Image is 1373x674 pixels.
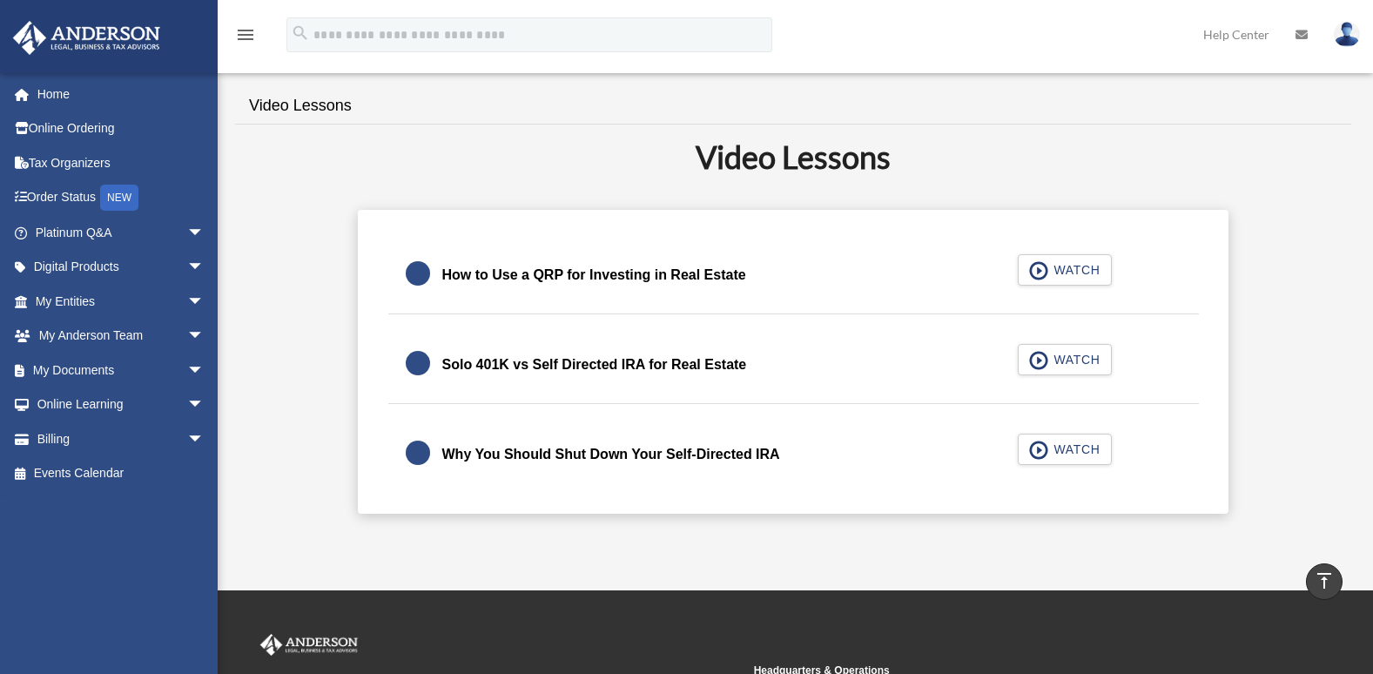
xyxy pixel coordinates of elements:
a: vertical_align_top [1306,563,1343,600]
a: Why You Should Shut Down Your Self-Directed IRA WATCH [406,434,1181,475]
a: Platinum Q&Aarrow_drop_down [12,215,231,250]
a: My Entitiesarrow_drop_down [12,284,231,319]
a: Home [12,77,231,111]
a: Tax Organizers [12,145,231,180]
div: How to Use a QRP for Investing in Real Estate [442,263,746,287]
div: NEW [100,185,138,211]
span: WATCH [1048,441,1100,458]
span: arrow_drop_down [187,353,222,388]
span: arrow_drop_down [187,250,222,286]
div: Why You Should Shut Down Your Self-Directed IRA [442,442,780,467]
a: How to Use a QRP for Investing in Real Estate WATCH [406,254,1181,296]
a: Online Ordering [12,111,231,146]
a: Solo 401K vs Self Directed IRA for Real Estate WATCH [406,344,1181,386]
a: Billingarrow_drop_down [12,421,231,456]
img: User Pic [1334,22,1360,47]
img: Anderson Advisors Platinum Portal [257,634,361,657]
span: arrow_drop_down [187,319,222,354]
span: arrow_drop_down [187,284,222,320]
button: WATCH [1018,434,1112,465]
div: Solo 401K vs Self Directed IRA for Real Estate [442,353,747,377]
i: vertical_align_top [1314,570,1335,591]
a: Video Lessons [235,81,366,131]
span: WATCH [1048,261,1100,279]
span: arrow_drop_down [187,421,222,457]
a: Order StatusNEW [12,180,231,216]
a: Events Calendar [12,456,231,491]
span: WATCH [1048,351,1100,368]
a: Online Learningarrow_drop_down [12,388,231,422]
i: menu [235,24,256,45]
a: My Documentsarrow_drop_down [12,353,231,388]
span: arrow_drop_down [187,388,222,423]
a: Digital Productsarrow_drop_down [12,250,231,285]
h2: Video Lessons [246,135,1341,179]
i: search [291,24,310,43]
button: WATCH [1018,344,1112,375]
span: arrow_drop_down [187,215,222,251]
button: WATCH [1018,254,1112,286]
a: menu [235,30,256,45]
a: My Anderson Teamarrow_drop_down [12,319,231,354]
img: Anderson Advisors Platinum Portal [8,21,165,55]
